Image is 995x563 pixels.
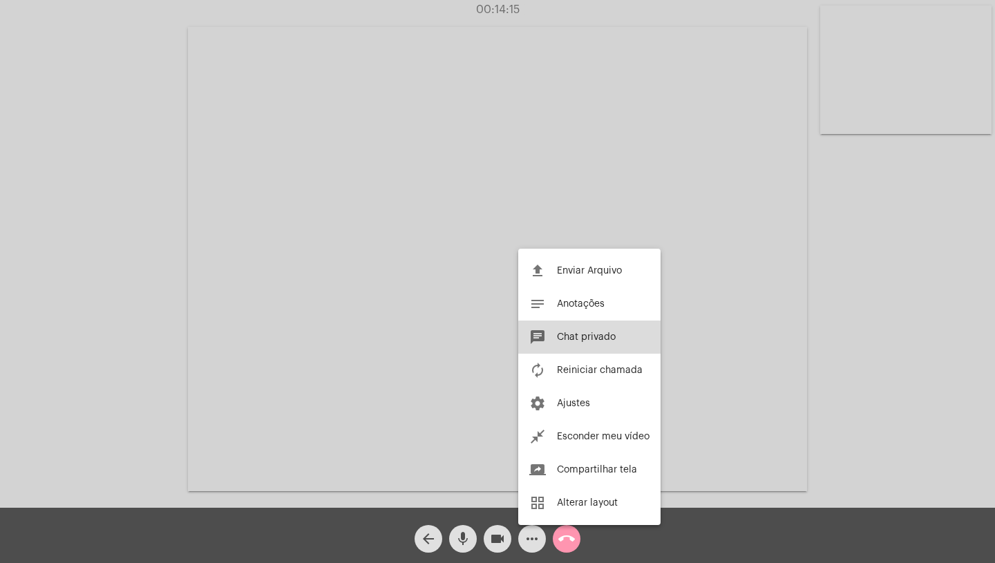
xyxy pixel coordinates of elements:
[557,332,616,342] span: Chat privado
[529,495,546,511] mat-icon: grid_view
[529,329,546,345] mat-icon: chat
[529,263,546,279] mat-icon: file_upload
[529,461,546,478] mat-icon: screen_share
[557,465,637,475] span: Compartilhar tela
[529,395,546,412] mat-icon: settings
[557,365,643,375] span: Reiniciar chamada
[557,432,650,441] span: Esconder meu vídeo
[529,296,546,312] mat-icon: notes
[557,266,622,276] span: Enviar Arquivo
[557,299,605,309] span: Anotações
[557,498,618,508] span: Alterar layout
[529,362,546,379] mat-icon: autorenew
[529,428,546,445] mat-icon: close_fullscreen
[557,399,590,408] span: Ajustes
